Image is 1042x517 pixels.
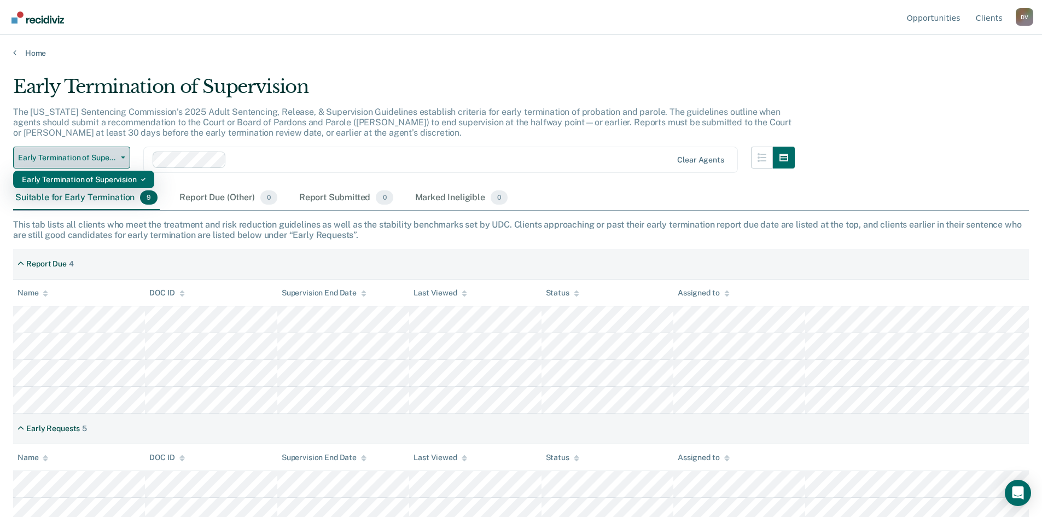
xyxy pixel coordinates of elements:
[149,288,184,298] div: DOC ID
[13,255,78,273] div: Report Due4
[546,453,579,462] div: Status
[414,453,467,462] div: Last Viewed
[13,48,1029,58] a: Home
[82,424,87,433] div: 5
[1016,8,1033,26] button: Profile dropdown button
[546,288,579,298] div: Status
[26,424,80,433] div: Early Requests
[282,453,366,462] div: Supervision End Date
[282,288,366,298] div: Supervision End Date
[177,186,279,210] div: Report Due (Other)0
[297,186,395,210] div: Report Submitted0
[18,288,48,298] div: Name
[13,171,154,188] div: Dropdown Menu
[18,153,117,162] span: Early Termination of Supervision
[13,147,130,169] button: Early Termination of Supervision
[26,259,67,269] div: Report Due
[149,453,184,462] div: DOC ID
[413,186,510,210] div: Marked Ineligible0
[18,453,48,462] div: Name
[260,190,277,205] span: 0
[678,453,729,462] div: Assigned to
[13,420,91,438] div: Early Requests5
[491,190,508,205] span: 0
[13,75,795,107] div: Early Termination of Supervision
[69,259,74,269] div: 4
[1005,480,1031,506] div: Open Intercom Messenger
[677,155,724,165] div: Clear agents
[13,186,160,210] div: Suitable for Early Termination9
[1016,8,1033,26] div: D V
[678,288,729,298] div: Assigned to
[414,288,467,298] div: Last Viewed
[140,190,158,205] span: 9
[376,190,393,205] span: 0
[22,171,145,188] div: Early Termination of Supervision
[13,107,791,138] p: The [US_STATE] Sentencing Commission’s 2025 Adult Sentencing, Release, & Supervision Guidelines e...
[11,11,64,24] img: Recidiviz
[13,219,1029,240] div: This tab lists all clients who meet the treatment and risk reduction guidelines as well as the st...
